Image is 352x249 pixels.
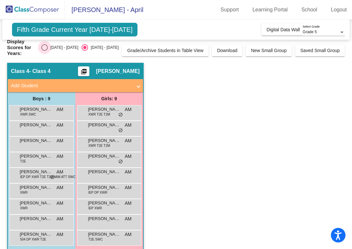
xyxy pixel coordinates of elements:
[7,39,36,56] span: Display Scores for Years:
[20,169,52,175] span: [PERSON_NAME]
[75,92,143,105] div: Girls: 9
[88,215,121,222] span: [PERSON_NAME]
[88,184,121,191] span: [PERSON_NAME]
[57,184,63,191] span: AM
[326,5,352,15] a: Logout
[125,215,132,222] span: AM
[78,66,89,76] button: Print Students Details
[20,237,46,242] span: 504 DP XWR T2E
[88,143,110,148] span: XWR T2E T2M
[125,153,132,160] span: AM
[20,112,36,117] span: XWR SWC
[88,169,121,175] span: [PERSON_NAME]
[57,169,63,175] span: AM
[8,79,143,92] mat-expansion-panel-header: Add Student
[251,48,287,53] span: New Small Group
[57,153,63,160] span: AM
[247,5,293,15] a: Learning Portal
[125,184,132,191] span: AM
[48,45,78,50] div: [DATE] - [DATE]
[125,122,132,129] span: AM
[88,137,121,144] span: [PERSON_NAME]
[88,106,121,113] span: [PERSON_NAME]
[122,45,209,56] button: Grade/Archive Students in Table View
[300,48,340,53] span: Saved Small Group
[41,44,119,51] mat-radio-group: Select an option
[125,169,132,175] span: AM
[246,45,292,56] button: New Small Group
[88,153,121,159] span: [PERSON_NAME]
[125,200,132,207] span: AM
[118,128,123,133] span: do_not_disturb_alt
[20,153,52,159] span: [PERSON_NAME] [PERSON_NAME]
[57,137,63,144] span: AM
[118,112,123,118] span: do_not_disturb_alt
[88,231,121,238] span: [PERSON_NAME]
[303,30,317,34] span: Grade 5
[11,82,132,90] mat-panel-title: Add Student
[127,48,203,53] span: Grade/Archive Students in Table View
[12,23,137,36] span: Fifth Grade Current Year [DATE]-[DATE]
[96,68,139,75] span: [PERSON_NAME]
[20,206,28,211] span: XWR
[50,175,55,180] span: do_not_disturb_alt
[8,92,75,105] div: Boys : 9
[212,45,242,56] button: Download
[20,200,52,206] span: [PERSON_NAME]
[20,137,52,144] span: [PERSON_NAME]
[88,190,108,195] span: IEP DP XWR
[29,68,51,75] span: - Class 4
[20,215,52,222] span: [PERSON_NAME]
[125,137,132,144] span: AM
[295,45,345,56] button: Saved Small Group
[57,122,63,129] span: AM
[88,45,119,50] div: [DATE] - [DATE]
[296,5,322,15] a: School
[57,231,63,238] span: AM
[57,106,63,113] span: AM
[80,68,88,77] mat-icon: picture_as_pdf
[125,106,132,113] span: AM
[20,122,52,128] span: [PERSON_NAME]
[215,5,244,15] a: Support
[20,190,28,195] span: XWR
[65,5,143,15] span: [PERSON_NAME] - April
[88,122,121,128] span: [PERSON_NAME]
[125,231,132,238] span: AM
[20,106,52,113] span: [PERSON_NAME] [PERSON_NAME]
[57,200,63,207] span: AM
[88,200,121,206] span: [PERSON_NAME][GEOGRAPHIC_DATA]
[20,184,52,191] span: [PERSON_NAME]
[88,112,110,117] span: XWR T2E T2M
[20,174,76,179] span: IEP DP XWR T2E T2M MIM ATT SWC
[88,206,102,211] span: IEP XWR
[267,27,300,32] span: Digital Data Wall
[217,48,237,53] span: Download
[57,215,63,222] span: AM
[118,159,123,164] span: do_not_disturb_alt
[20,159,26,164] span: T2E
[20,231,52,238] span: [PERSON_NAME]
[261,24,305,35] button: Digital Data Wall
[11,68,29,75] span: Class 4
[88,237,103,242] span: T2E SWC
